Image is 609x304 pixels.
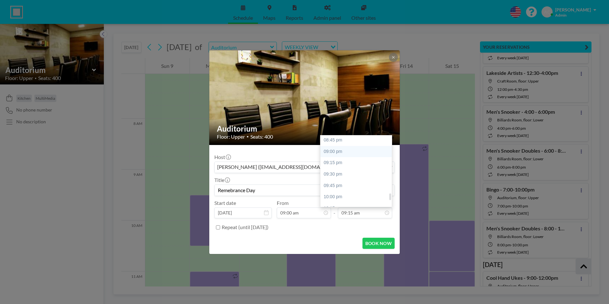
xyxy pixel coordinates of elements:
[277,200,289,206] label: From
[362,238,395,249] button: BOOK NOW
[320,146,395,157] div: 09:00 pm
[217,134,245,140] span: Floor: Upper
[247,134,249,139] span: •
[215,162,394,173] div: Search for option
[214,200,236,206] label: Start date
[214,177,229,183] label: Title
[222,224,269,230] label: Repeat (until [DATE])
[320,169,395,180] div: 09:30 pm
[333,202,335,216] span: -
[217,124,393,134] h2: Auditorium
[320,180,395,192] div: 09:45 pm
[214,154,230,160] label: Host
[320,203,395,214] div: 10:15 pm
[320,191,395,203] div: 10:00 pm
[320,134,395,146] div: 08:45 pm
[250,134,273,140] span: Seats: 400
[209,34,400,161] img: 537.jpg
[320,157,395,169] div: 09:15 pm
[216,163,347,171] span: [PERSON_NAME] ([EMAIL_ADDRESS][DOMAIN_NAME])
[215,185,394,196] input: Andrea's reservation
